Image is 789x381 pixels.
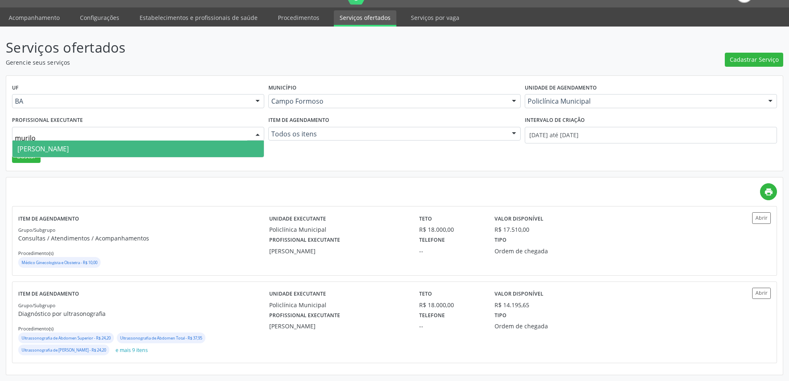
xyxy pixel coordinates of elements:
p: Diagnóstico por ultrasonografia [18,309,269,318]
small: Médico Ginecologista e Obstetra - R$ 10,00 [22,260,97,265]
div: Ordem de chegada [495,247,596,255]
label: Unidade executante [269,212,326,225]
small: Procedimento(s) [18,250,53,256]
label: Item de agendamento [268,114,329,127]
small: Ultrassonografia de Abdomen Total - R$ 37,95 [120,335,202,341]
label: Telefone [419,309,445,322]
span: Todos os itens [271,130,504,138]
a: Serviços por vaga [405,10,465,25]
label: Tipo [495,309,507,322]
button: Abrir [752,212,771,223]
p: Gerencie seus serviços [6,58,550,67]
input: Selecione um profissional [15,130,247,146]
span: Policlínica Municipal [528,97,760,105]
small: Grupo/Subgrupo [18,227,55,233]
label: Item de agendamento [18,288,79,301]
div: R$ 18.000,00 [419,301,483,309]
a: Procedimentos [272,10,325,25]
span: BA [15,97,247,105]
label: Profissional executante [269,309,340,322]
div: R$ 18.000,00 [419,225,483,234]
label: Profissional executante [12,114,83,127]
label: Teto [419,288,432,301]
div: Ordem de chegada [495,322,596,330]
div: -- [419,322,483,330]
a: Configurações [74,10,125,25]
label: Profissional executante [269,234,340,247]
small: Grupo/Subgrupo [18,302,55,308]
div: -- [419,247,483,255]
button: Abrir [752,288,771,299]
small: Ultrassonografia de Abdomen Superior - R$ 24,20 [22,335,111,341]
label: Teto [419,212,432,225]
label: Unidade executante [269,288,326,301]
span: [PERSON_NAME] [17,144,69,153]
a: print [760,183,777,200]
div: R$ 17.510,00 [495,225,529,234]
p: Serviços ofertados [6,37,550,58]
small: Procedimento(s) [18,325,53,332]
label: Item de agendamento [18,212,79,225]
small: Ultrassonografia de [PERSON_NAME] - R$ 24,20 [22,347,106,353]
div: Policlínica Municipal [269,225,408,234]
p: Consultas / Atendimentos / Acompanhamentos [18,234,269,243]
a: Serviços ofertados [334,10,396,27]
a: Acompanhamento [3,10,65,25]
button: e mais 9 itens [112,345,151,356]
label: UF [12,82,19,95]
label: Município [268,82,297,95]
label: Tipo [495,234,507,247]
a: Estabelecimentos e profissionais de saúde [134,10,263,25]
label: Valor disponível [495,288,543,301]
i: print [764,187,773,197]
input: Selecione um intervalo [525,127,777,143]
div: [PERSON_NAME] [269,322,408,330]
div: [PERSON_NAME] [269,247,408,255]
div: Policlínica Municipal [269,301,408,309]
label: Valor disponível [495,212,543,225]
span: Campo Formoso [271,97,504,105]
label: Unidade de agendamento [525,82,597,95]
label: Telefone [419,234,445,247]
span: Cadastrar Serviço [730,55,779,64]
div: R$ 14.195,65 [495,301,529,309]
label: Intervalo de criação [525,114,585,127]
button: Cadastrar Serviço [725,53,783,67]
